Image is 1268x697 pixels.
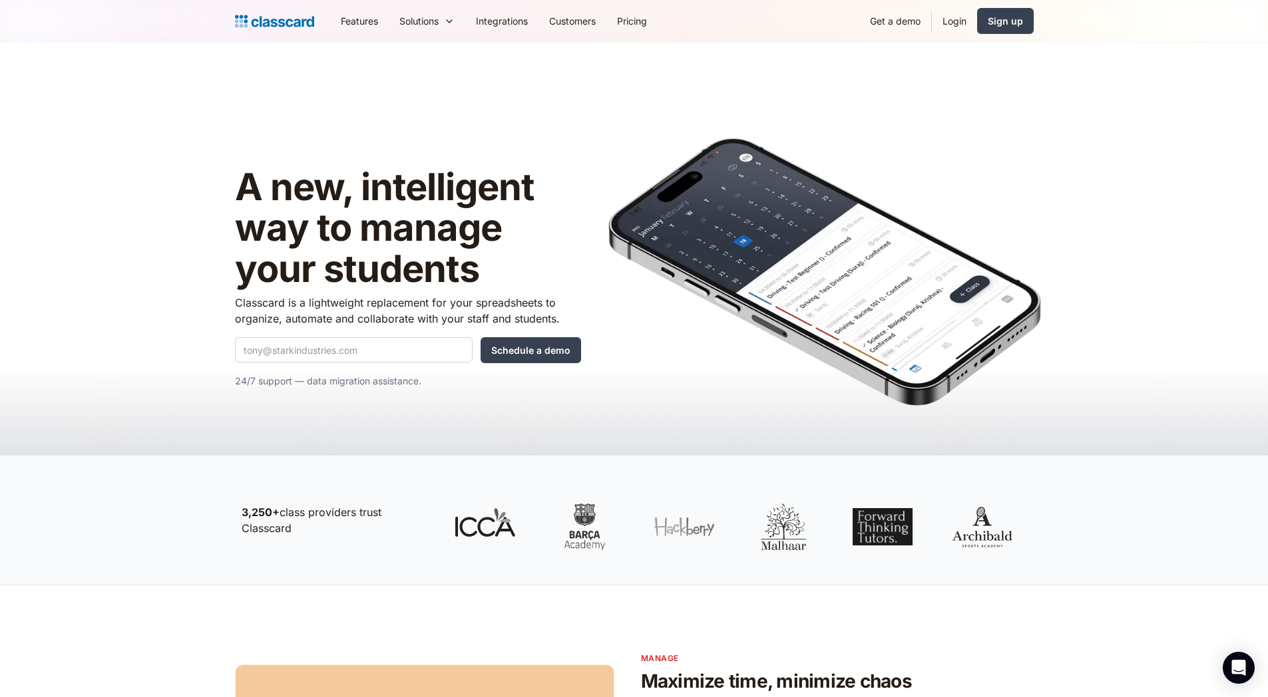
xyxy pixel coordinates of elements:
[465,6,538,36] a: Integrations
[538,6,606,36] a: Customers
[235,295,581,327] p: Classcard is a lightweight replacement for your spreadsheets to organize, automate and collaborat...
[977,8,1034,34] a: Sign up
[235,337,473,362] input: tony@starkindustries.com
[242,504,428,536] p: class providers trust Classcard
[235,373,581,389] p: 24/7 support — data migration assistance.
[389,6,465,36] div: Solutions
[235,12,314,31] a: Logo
[641,652,1034,664] p: Manage
[235,337,581,363] form: Quick Demo Form
[242,505,280,519] strong: 3,250+
[330,6,389,36] a: Features
[988,14,1023,28] div: Sign up
[399,14,439,28] div: Solutions
[481,337,581,363] input: Schedule a demo
[606,6,658,36] a: Pricing
[235,167,581,290] h1: A new, intelligent way to manage your students
[859,6,931,36] a: Get a demo
[641,670,1034,693] h2: Maximize time, minimize chaos
[1223,652,1255,684] div: Open Intercom Messenger
[932,6,977,36] a: Login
